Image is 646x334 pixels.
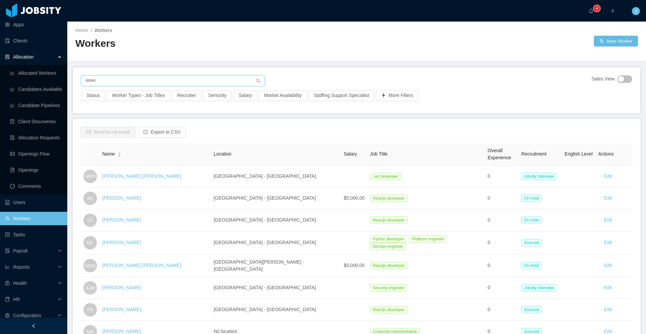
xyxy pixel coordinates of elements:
[118,152,121,154] i: icon: caret-up
[102,240,141,245] a: [PERSON_NAME]
[5,248,10,253] i: icon: file-protect
[211,299,341,321] td: [GEOGRAPHIC_DATA] - [GEOGRAPHIC_DATA]
[521,239,542,246] span: Sourced
[344,195,364,201] span: $5,000.00
[594,36,638,46] button: icon: usergroup-addNew Worker
[610,8,615,13] i: icon: plus
[485,255,518,277] td: 0
[565,151,593,157] span: English Level
[211,231,341,255] td: [GEOGRAPHIC_DATA] - [GEOGRAPHIC_DATA]
[233,90,257,101] button: Salary
[117,151,121,156] div: Sort
[10,163,62,177] a: icon: file-textOpenings
[203,90,232,101] button: Seniority
[521,151,546,157] span: Recruitment
[370,284,407,292] span: Security engineer
[211,255,341,277] td: [GEOGRAPHIC_DATA][PERSON_NAME] - [GEOGRAPHIC_DATA]
[370,195,408,202] span: Reactjs developer
[589,8,594,13] i: icon: bell
[598,151,614,157] span: Actions
[370,235,407,243] span: Python developer
[521,195,544,201] a: On Hold
[604,307,612,312] a: Edit
[118,154,121,156] i: icon: caret-down
[13,297,20,302] span: HR
[75,37,357,51] h2: Workers
[376,90,419,101] button: icon: plusMore Filters
[521,307,544,312] a: Sourced
[102,263,181,268] a: [PERSON_NAME] [PERSON_NAME]
[409,235,447,243] span: Platform engineer
[488,148,511,160] span: Overall Experience
[604,263,612,268] a: Edit
[107,90,170,101] button: Worker Types - Job Titles
[521,195,541,202] span: On Hold
[85,259,96,272] span: MGN
[485,166,518,188] td: 0
[102,195,141,201] a: [PERSON_NAME]
[521,173,559,179] a: Jobsity Interview
[485,209,518,231] td: 0
[5,55,10,59] i: icon: solution
[604,240,612,245] a: Edit
[81,90,105,101] button: Status
[521,329,544,334] a: Sourced
[521,173,557,180] span: Jobsity Interview
[211,166,341,188] td: [GEOGRAPHIC_DATA] - [GEOGRAPHIC_DATA]
[485,299,518,321] td: 0
[211,188,341,209] td: [GEOGRAPHIC_DATA] - [GEOGRAPHIC_DATA]
[102,307,141,312] a: [PERSON_NAME]
[521,216,541,224] span: On Hold
[13,54,34,60] span: Allocation
[10,179,62,193] a: icon: messageComments
[5,281,10,286] i: icon: medicine-box
[214,151,231,157] span: Location
[5,228,62,241] a: icon: profileTasks
[5,18,62,31] a: icon: appstoreApps
[10,99,62,112] a: icon: line-chartCandidate Pipelines
[604,285,612,290] a: Edit
[95,28,112,33] span: Workers
[5,212,62,225] a: icon: userWorkers
[596,5,598,12] p: 4
[521,285,559,290] a: Jobsity Interview
[138,127,186,138] button: icon: exportExport to CSV
[211,209,341,231] td: [GEOGRAPHIC_DATA] - [GEOGRAPHIC_DATA]
[259,90,307,101] button: Market Availability
[10,82,62,96] a: icon: line-chartCandidates Available
[521,217,544,223] a: On Hold
[75,28,88,33] a: Home
[309,90,374,101] button: Staffing Support Specialist
[5,265,10,269] i: icon: line-chart
[5,196,62,209] a: icon: robotUsers
[102,329,141,334] a: [PERSON_NAME]
[10,66,62,80] a: icon: line-chartAllocated Workers
[485,277,518,299] td: 0
[370,306,408,313] span: Reactjs developer
[87,192,93,205] span: AV
[85,281,95,295] span: AJM
[604,217,612,223] a: Edit
[591,75,615,83] span: Sales View
[370,262,408,269] span: Reactjs developer
[87,303,93,316] span: FA
[13,248,28,254] span: Payroll
[102,217,141,223] a: [PERSON_NAME]
[370,216,408,224] span: Reactjs developer
[521,262,541,269] span: On Hold
[370,243,406,250] span: Devops engineer
[635,7,637,15] span: J
[370,173,401,180] span: .net developer
[10,115,62,128] a: icon: file-searchClient Discoveries
[521,240,544,245] a: Sourced
[521,284,557,292] span: Jobsity Interview
[85,170,96,182] span: ABdO
[102,151,115,158] span: Name
[10,131,62,144] a: icon: file-doneAllocation Requests
[485,188,518,209] td: 0
[13,280,27,286] span: Health
[5,313,10,318] i: icon: setting
[521,263,544,268] a: On Hold
[594,5,600,12] sup: 4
